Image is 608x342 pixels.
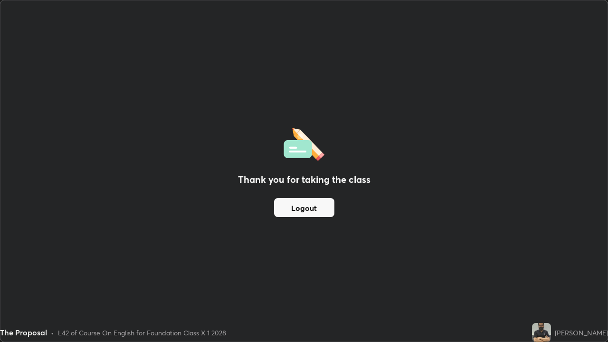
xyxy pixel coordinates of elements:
[555,328,608,338] div: [PERSON_NAME]
[284,125,324,161] img: offlineFeedback.1438e8b3.svg
[238,172,370,187] h2: Thank you for taking the class
[58,328,226,338] div: L42 of Course On English for Foundation Class X 1 2028
[274,198,334,217] button: Logout
[51,328,54,338] div: •
[532,323,551,342] img: 4cc9d67d63ab440daf769230fa60e739.jpg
